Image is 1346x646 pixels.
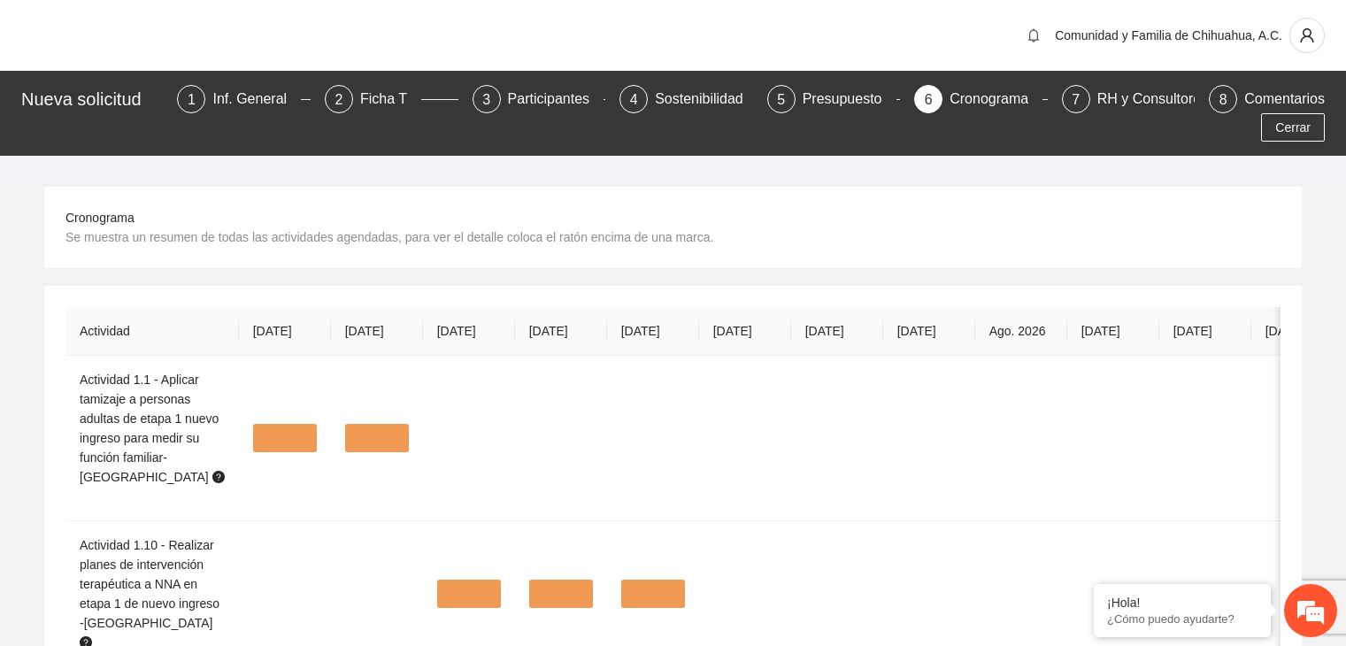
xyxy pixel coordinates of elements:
[1244,85,1325,113] div: Comentarios
[1290,27,1324,43] span: user
[1097,85,1222,113] div: RH y Consultores
[630,92,638,107] span: 4
[607,307,699,356] th: [DATE]
[21,85,166,113] div: Nueva solicitud
[1209,85,1325,113] div: 8Comentarios
[767,85,901,113] div: 5Presupuesto
[791,307,883,356] th: [DATE]
[803,85,896,113] div: Presupuesto
[655,85,758,113] div: Sostenibilidad
[65,230,713,244] span: Se muestra un resumen de todas las actividades agendadas, para ver el detalle coloca el ratón enc...
[975,307,1067,356] th: Ago. 2026
[360,85,421,113] div: Ficha T
[1107,612,1258,626] p: ¿Cómo puedo ayudarte?
[239,307,331,356] th: [DATE]
[188,92,196,107] span: 1
[508,85,604,113] div: Participantes
[1251,307,1343,356] th: [DATE]
[335,92,343,107] span: 2
[1261,113,1325,142] button: Cerrar
[1019,21,1048,50] button: bell
[212,471,225,483] span: question-circle
[65,307,239,356] th: Actividad
[473,85,606,113] div: 3Participantes
[1055,28,1282,42] span: Comunidad y Familia de Chihuahua, A.C.
[1067,307,1159,356] th: [DATE]
[1219,92,1227,107] span: 8
[1062,85,1196,113] div: 7RH y Consultores
[1289,18,1325,53] button: user
[699,307,791,356] th: [DATE]
[423,307,515,356] th: [DATE]
[482,92,490,107] span: 3
[331,307,423,356] th: [DATE]
[1020,28,1047,42] span: bell
[619,85,753,113] div: 4Sostenibilidad
[950,85,1042,113] div: Cronograma
[1159,307,1251,356] th: [DATE]
[177,85,311,113] div: 1Inf. General
[1107,596,1258,610] div: ¡Hola!
[914,85,1048,113] div: 6Cronograma
[777,92,785,107] span: 5
[1072,92,1080,107] span: 7
[65,211,135,225] span: Cronograma
[212,85,301,113] div: Inf. General
[883,307,975,356] th: [DATE]
[1275,118,1311,137] span: Cerrar
[925,92,933,107] span: 6
[80,373,225,504] span: Actividad 1.1 - Aplicar tamizaje a personas adultas de etapa 1 nuevo ingreso para medir su funció...
[325,85,458,113] div: 2Ficha T
[515,307,607,356] th: [DATE]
